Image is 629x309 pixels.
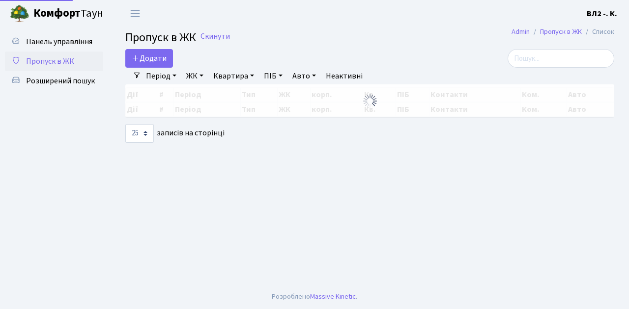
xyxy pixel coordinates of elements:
img: logo.png [10,4,29,24]
span: Пропуск в ЖК [125,29,196,46]
b: ВЛ2 -. К. [587,8,617,19]
span: Панель управління [26,36,92,47]
a: Пропуск в ЖК [5,51,103,71]
span: Додати [132,53,167,64]
a: ВЛ2 -. К. [587,8,617,20]
a: ПІБ [260,68,286,84]
a: Панель управління [5,32,103,51]
a: ЖК [182,68,207,84]
label: записів на сторінці [125,124,225,143]
input: Пошук... [508,49,614,68]
a: Квартира [209,68,258,84]
span: Пропуск в ЖК [26,56,74,67]
a: Скинути [200,32,230,41]
img: Обробка... [362,93,378,109]
a: Розширений пошук [5,71,103,91]
nav: breadcrumb [497,22,629,42]
a: Неактивні [322,68,367,84]
a: Admin [512,26,530,37]
a: Massive Kinetic [310,291,356,302]
a: Пропуск в ЖК [540,26,582,37]
select: записів на сторінці [125,124,154,143]
button: Переключити навігацію [123,5,147,22]
b: Комфорт [33,5,81,21]
a: Додати [125,49,173,68]
li: Список [582,26,614,37]
span: Таун [33,5,103,22]
span: Розширений пошук [26,76,95,86]
div: Розроблено . [272,291,357,302]
a: Авто [288,68,320,84]
a: Період [142,68,180,84]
